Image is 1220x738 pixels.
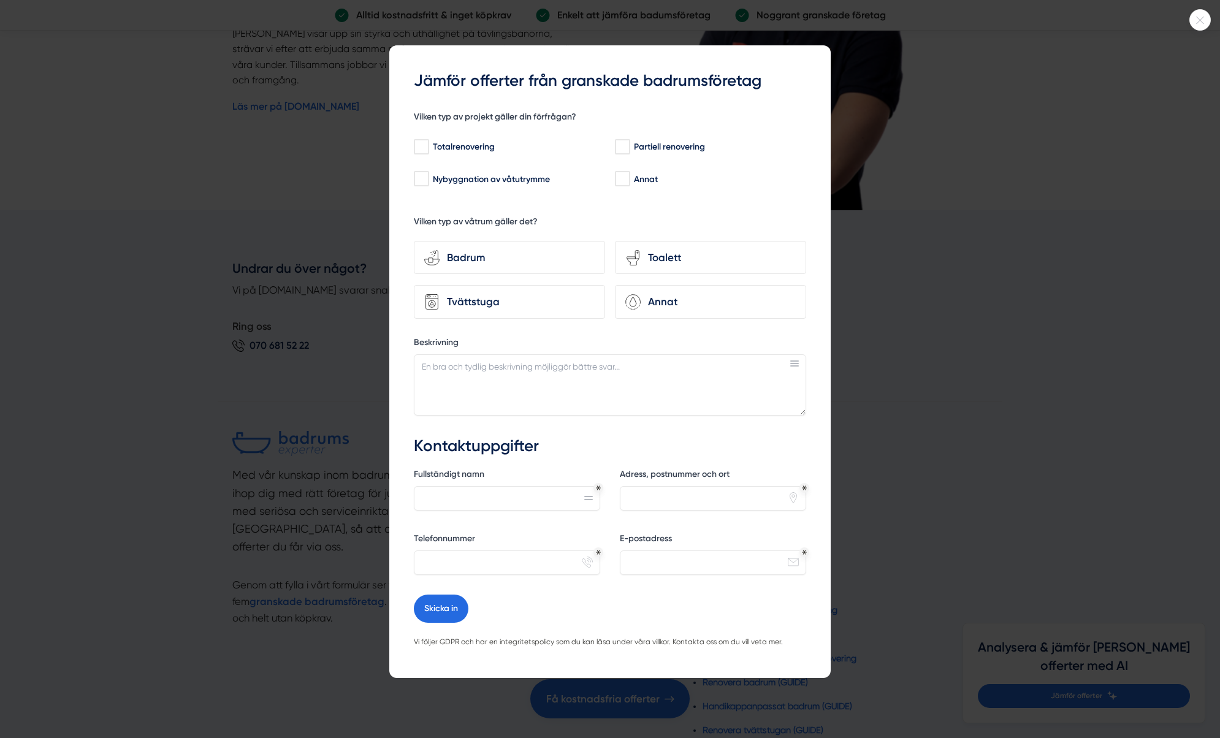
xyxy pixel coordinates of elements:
[615,141,629,153] input: Partiell renovering
[620,468,806,484] label: Adress, postnummer och ort
[414,435,806,457] h3: Kontaktuppgifter
[414,533,600,548] label: Telefonnummer
[620,533,806,548] label: E-postadress
[414,141,428,153] input: Totalrenovering
[802,550,807,555] div: Obligatoriskt
[414,337,806,352] label: Beskrivning
[615,173,629,185] input: Annat
[414,468,600,484] label: Fullständigt namn
[802,485,807,490] div: Obligatoriskt
[414,173,428,185] input: Nybyggnation av våtutrymme
[414,111,576,126] h5: Vilken typ av projekt gäller din förfrågan?
[596,550,601,555] div: Obligatoriskt
[414,70,806,92] h3: Jämför offerter från granskade badrumsföretag
[414,636,806,649] p: Vi följer GDPR och har en integritetspolicy som du kan läsa under våra villkor. Kontakta oss om d...
[414,595,468,623] button: Skicka in
[414,216,538,231] h5: Vilken typ av våtrum gäller det?
[596,485,601,490] div: Obligatoriskt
